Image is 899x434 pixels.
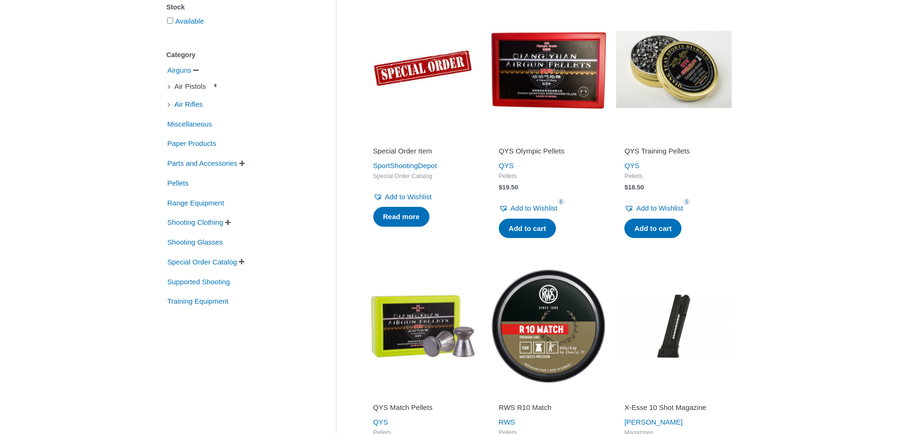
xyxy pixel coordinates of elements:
[490,268,606,384] img: RWS R10 Match
[373,172,472,180] span: Special Order Catalog
[616,11,732,128] img: QYS Training Pellets
[499,146,598,159] a: QYS Olympic Pellets
[167,179,190,187] a: Pellets
[373,146,472,156] h2: Special Order Item
[373,162,437,170] a: SportShootingDepot
[167,139,217,147] a: Paper Products
[167,62,193,78] span: Airguns
[167,254,238,270] span: Special Order Catalog
[499,184,518,191] bdi: 19.50
[365,11,481,128] img: Special Order Item
[499,133,598,145] iframe: Customer reviews powered by Trustpilot
[624,403,723,412] h2: X-Esse 10 Shot Magazine
[373,207,430,227] a: Read more about “Special Order Item”
[683,198,690,205] span: 5
[174,78,207,94] span: Air Pistols
[499,403,598,416] a: RWS R10 Match
[167,234,224,250] span: Shooting Glasses
[373,146,472,159] a: Special Order Item
[373,390,472,401] iframe: Customer reviews powered by Trustpilot
[167,218,224,226] a: Shooting Clothing
[624,146,723,156] h2: QYS Training Pellets
[499,390,598,401] iframe: Customer reviews powered by Trustpilot
[365,268,481,384] img: QYS Match Pellets
[174,100,204,108] a: Air Rifles
[167,66,193,74] a: Airguns
[373,190,432,204] a: Add to Wishlist
[167,293,230,309] span: Training Equipment
[624,202,683,215] a: Add to Wishlist
[167,238,224,246] a: Shooting Glasses
[225,219,231,226] span: 
[624,390,723,401] iframe: Customer reviews powered by Trustpilot
[167,0,308,14] div: Stock
[499,184,503,191] span: $
[624,184,628,191] span: $
[499,162,514,170] a: QYS
[373,403,472,412] h2: QYS Match Pellets
[167,119,213,127] a: Miscellaneous
[499,146,598,156] h2: QYS Olympic Pellets
[499,403,598,412] h2: RWS R10 Match
[239,258,244,265] span: 
[167,175,190,191] span: Pellets
[385,193,432,201] span: Add to Wishlist
[167,198,225,206] a: Range Equipment
[174,82,218,90] a: Air Pistols
[499,202,557,215] a: Add to Wishlist
[624,172,723,180] span: Pellets
[499,172,598,180] span: Pellets
[167,277,231,285] a: Supported Shooting
[239,160,245,167] span: 
[174,96,204,112] span: Air Rifles
[499,418,515,426] a: RWS
[624,184,644,191] bdi: 18.50
[373,133,472,145] iframe: Customer reviews powered by Trustpilot
[167,297,230,305] a: Training Equipment
[511,204,557,212] span: Add to Wishlist
[616,268,732,384] img: X-Esse 10 Shot Magazine
[636,204,683,212] span: Add to Wishlist
[557,198,565,205] span: 6
[624,418,682,426] a: [PERSON_NAME]
[624,146,723,159] a: QYS Training Pellets
[167,116,213,132] span: Miscellaneous
[624,133,723,145] iframe: Customer reviews powered by Trustpilot
[167,48,308,62] div: Category
[624,403,723,416] a: X-Esse 10 Shot Magazine
[373,403,472,416] a: QYS Match Pellets
[193,67,199,74] span: 
[167,136,217,152] span: Paper Products
[167,274,231,290] span: Supported Shooting
[499,219,556,238] a: Add to cart: “QYS Olympic Pellets”
[624,162,639,170] a: QYS
[167,195,225,211] span: Range Equipment
[167,155,238,171] span: Parts and Accessories
[176,17,204,25] a: Available
[167,257,238,265] a: Special Order Catalog
[167,159,238,167] a: Parts and Accessories
[624,219,681,238] a: Add to cart: “QYS Training Pellets”
[373,418,388,426] a: QYS
[167,214,224,230] span: Shooting Clothing
[167,17,173,24] input: Available
[490,11,606,128] img: QYS Olympic Pellets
